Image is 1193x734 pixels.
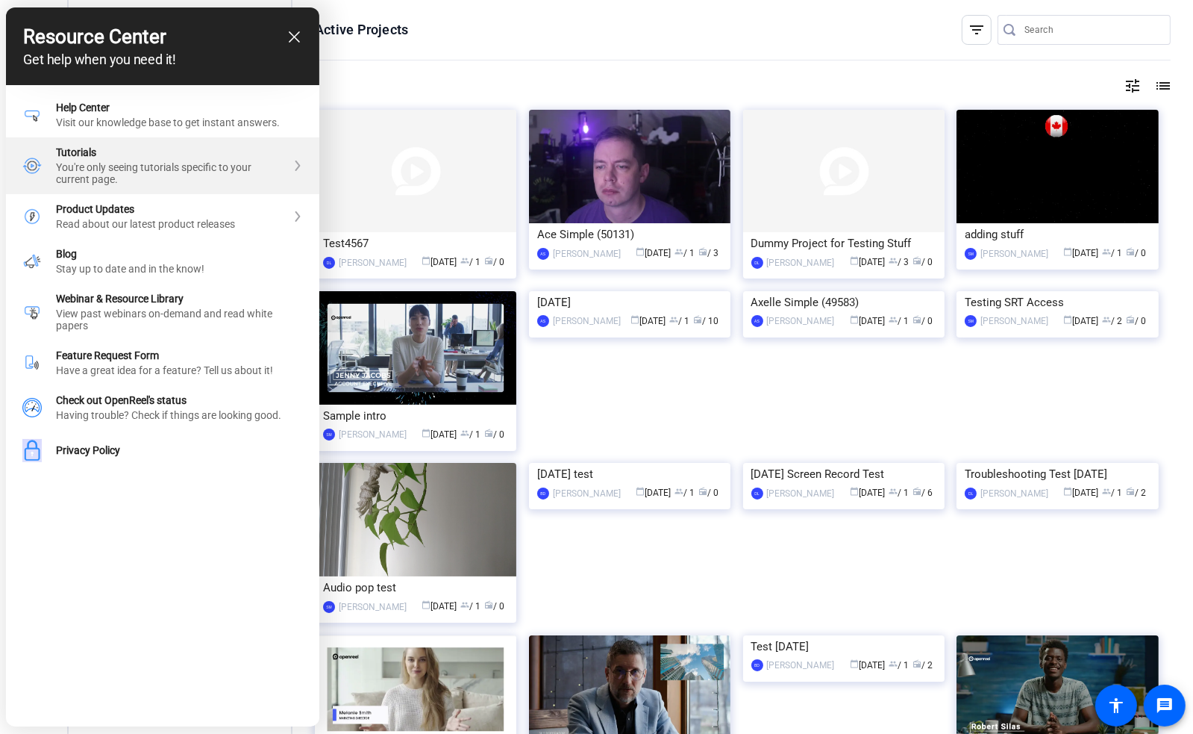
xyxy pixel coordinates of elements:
[6,194,319,239] div: Product Updates
[22,252,42,271] img: module icon
[57,218,286,230] div: Read about our latest product releases
[6,385,319,430] div: Check out OpenReel's status
[57,161,286,185] div: You're only seeing tutorials specific to your current page.
[22,302,42,322] img: module icon
[6,93,319,137] div: Help Center
[57,293,303,305] div: Webinar & Resource Library
[57,203,286,215] div: Product Updates
[22,439,42,462] img: module icon
[22,156,42,175] img: module icon
[293,161,302,171] svg: expand
[6,85,319,471] div: entering resource center home
[6,239,319,284] div: Blog
[57,146,286,158] div: Tutorials
[6,85,319,471] div: Resource center home modules
[6,284,319,340] div: Webinar & Resource Library
[293,211,302,222] svg: expand
[57,394,303,406] div: Check out OpenReel's status
[57,444,303,456] div: Privacy Policy
[287,30,301,44] div: close resource center
[57,116,303,128] div: Visit our knowledge base to get instant answers.
[22,207,42,226] img: module icon
[22,105,42,125] img: module icon
[22,353,42,373] img: module icon
[57,248,303,260] div: Blog
[57,364,303,376] div: Have a great idea for a feature? Tell us about it!
[57,102,303,113] div: Help Center
[57,409,303,421] div: Having trouble? Check if things are looking good.
[6,340,319,385] div: Feature Request Form
[57,308,303,332] div: View past webinars on-demand and read white papers
[57,263,303,275] div: Stay up to date and in the know!
[6,430,319,471] div: Privacy Policy
[24,25,301,48] h3: Resource Center
[22,398,42,417] img: module icon
[57,349,303,361] div: Feature Request Form
[6,137,319,194] div: Tutorials
[24,52,301,67] h4: Get help when you need it!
